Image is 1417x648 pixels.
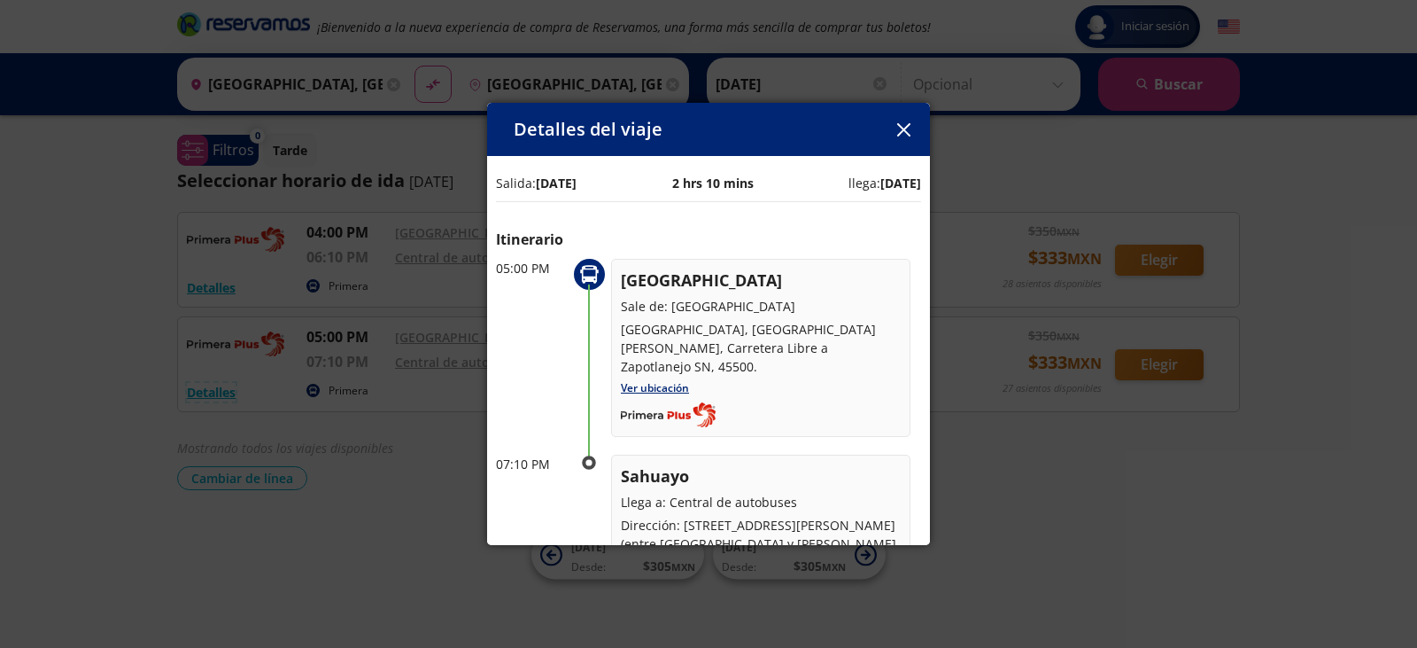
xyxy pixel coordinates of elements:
p: Salida: [496,174,577,192]
p: Dirección: [STREET_ADDRESS][PERSON_NAME] (entre [GEOGRAPHIC_DATA] y [PERSON_NAME][STREET_ADDRESS]... [621,516,901,590]
p: [GEOGRAPHIC_DATA] [621,269,901,293]
p: Sahuayo [621,465,901,488]
p: Itinerario [496,229,921,250]
p: Llega a: Central de autobuses [621,493,901,511]
p: llega: [848,174,921,192]
p: [GEOGRAPHIC_DATA], [GEOGRAPHIC_DATA][PERSON_NAME], Carretera Libre a Zapotlanejo SN, 45500. [621,320,901,376]
p: 2 hrs 10 mins [672,174,754,192]
img: Completo_color__1_.png [621,402,716,427]
a: Ver ubicación [621,380,689,395]
p: Detalles del viaje [514,116,662,143]
b: [DATE] [880,175,921,191]
b: [DATE] [536,175,577,191]
p: Sale de: [GEOGRAPHIC_DATA] [621,297,901,316]
p: 05:00 PM [496,259,567,277]
p: 07:10 PM [496,455,567,473]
